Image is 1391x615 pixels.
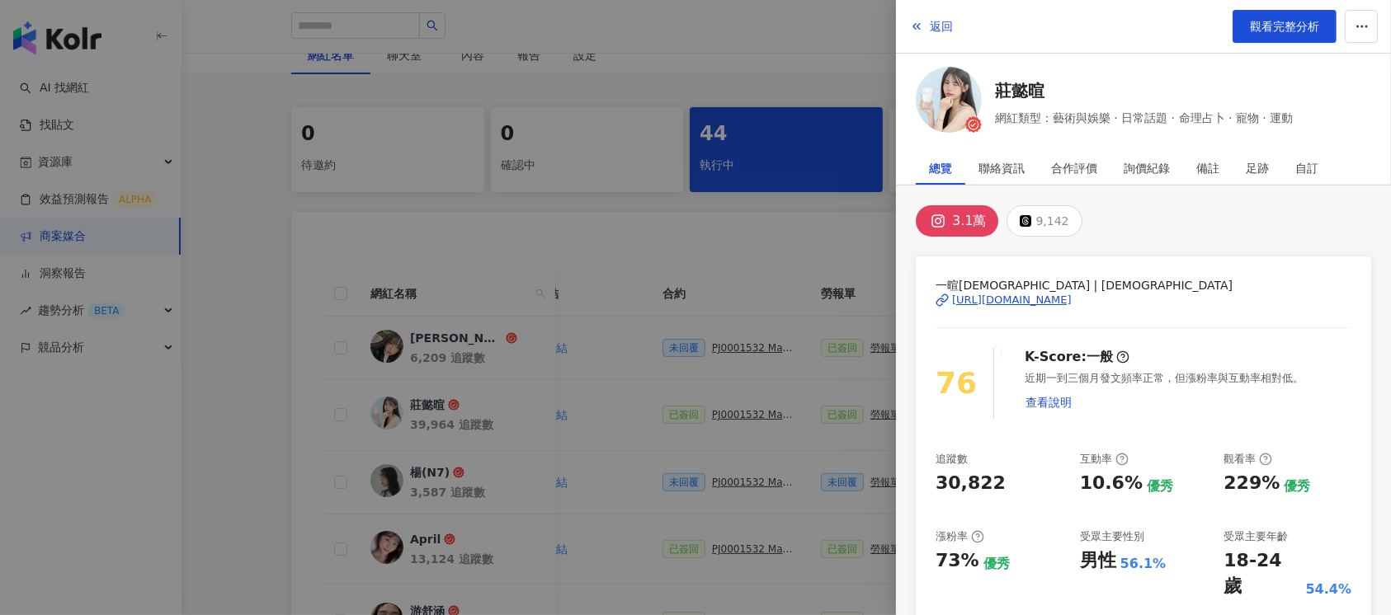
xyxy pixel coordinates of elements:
div: 76 [936,360,977,407]
span: 返回 [930,20,953,33]
div: 互動率 [1080,452,1129,467]
div: 優秀 [1284,477,1310,495]
div: K-Score : [1025,348,1129,366]
div: 詢價紀錄 [1124,152,1170,185]
div: 合作評價 [1051,152,1097,185]
div: 聯絡資訊 [978,152,1025,185]
button: 返回 [909,10,954,43]
div: 9,142 [1035,209,1068,232]
button: 9,142 [1007,205,1082,237]
div: 73% [936,548,979,574]
div: 受眾主要性別 [1080,529,1144,544]
button: 查看說明 [1025,386,1073,419]
span: 一暄[DEMOGRAPHIC_DATA] | [DEMOGRAPHIC_DATA] [936,276,1351,294]
div: 總覽 [929,152,952,185]
div: 自訂 [1295,152,1318,185]
div: 18-24 歲 [1224,548,1301,599]
div: [URL][DOMAIN_NAME] [952,293,1072,307]
div: 優秀 [983,555,1010,573]
a: [URL][DOMAIN_NAME] [936,293,1351,307]
div: 觀看率 [1224,452,1272,467]
img: KOL Avatar [916,67,982,133]
div: 一般 [1087,348,1113,366]
div: 30,822 [936,471,1006,496]
div: 受眾主要年齡 [1224,529,1288,544]
span: 查看說明 [1026,396,1072,409]
div: 優秀 [1147,477,1173,495]
div: 備註 [1196,152,1219,185]
div: 229% [1224,471,1280,496]
div: 漲粉率 [936,529,984,544]
div: 男性 [1080,548,1116,574]
a: 莊懿暄 [995,79,1293,102]
div: 54.4% [1305,580,1351,599]
div: 3.1萬 [952,209,986,232]
div: 56.1% [1120,555,1167,573]
a: KOL Avatar [916,67,982,138]
div: 10.6% [1080,471,1143,496]
span: 觀看完整分析 [1250,20,1319,33]
div: 追蹤數 [936,452,968,467]
a: 觀看完整分析 [1233,10,1337,43]
button: 3.1萬 [916,205,998,237]
div: 近期一到三個月發文頻率正常，但漲粉率與互動率相對低。 [1025,371,1351,419]
span: 網紅類型：藝術與娛樂 · 日常話題 · 命理占卜 · 寵物 · 運動 [995,109,1293,127]
div: 足跡 [1246,152,1269,185]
